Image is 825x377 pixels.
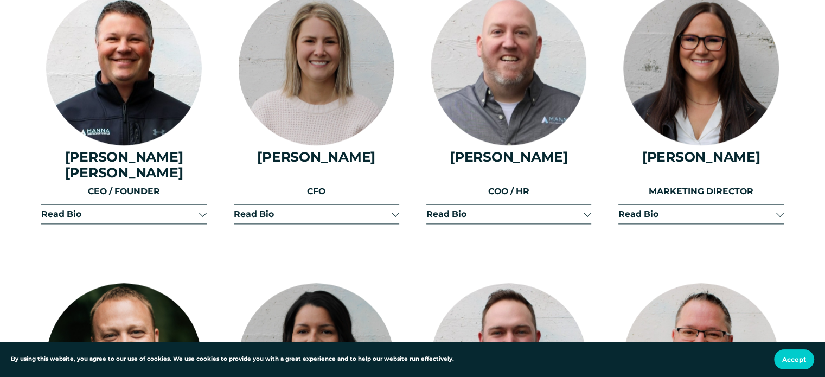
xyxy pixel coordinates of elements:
span: Read Bio [234,209,392,219]
p: COO / HR [426,184,592,198]
button: Read Bio [618,205,784,223]
span: Read Bio [618,209,776,219]
button: Read Bio [41,205,207,223]
button: Read Bio [426,205,592,223]
p: MARKETING DIRECTOR [618,184,784,198]
h4: [PERSON_NAME] [618,149,784,165]
span: Read Bio [426,209,584,219]
h4: [PERSON_NAME] [426,149,592,165]
p: CFO [234,184,399,198]
p: CEO / FOUNDER [41,184,207,198]
button: Read Bio [234,205,399,223]
p: By using this website, you agree to our use of cookies. We use cookies to provide you with a grea... [11,355,454,364]
span: Accept [782,355,806,363]
button: Accept [774,349,814,369]
h4: [PERSON_NAME] [PERSON_NAME] [41,149,207,181]
h4: [PERSON_NAME] [234,149,399,165]
span: Read Bio [41,209,199,219]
